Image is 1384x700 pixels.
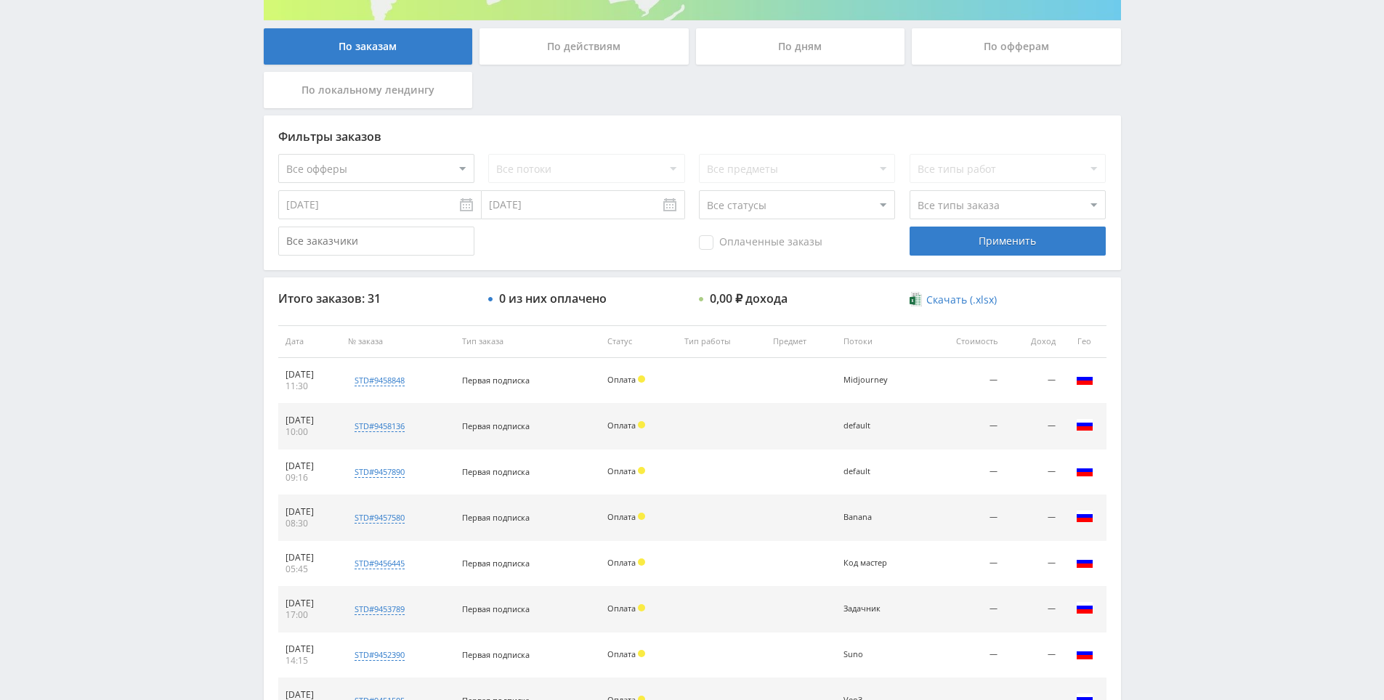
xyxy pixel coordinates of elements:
div: Код мастер [843,558,909,568]
div: По заказам [264,28,473,65]
div: 11:30 [286,380,334,392]
div: std#9458136 [355,420,405,432]
span: Первая подписка [462,649,530,660]
div: std#9457580 [355,512,405,524]
span: Холд [638,375,645,383]
td: — [1005,495,1062,541]
span: Оплата [607,603,636,614]
img: rus.png [1076,599,1093,616]
div: [DATE] [286,643,334,655]
span: Оплата [607,557,636,568]
span: Первая подписка [462,603,530,614]
div: Banana [843,513,909,522]
div: По дням [696,28,905,65]
div: std#9453789 [355,603,405,615]
img: rus.png [1076,508,1093,525]
div: Итого заказов: 31 [278,292,474,305]
span: Оплата [607,465,636,476]
img: rus.png [1076,645,1093,662]
td: — [923,404,1005,449]
span: Холд [638,558,645,566]
td: — [1005,632,1062,678]
div: [DATE] [286,506,334,518]
span: Оплата [607,420,636,431]
span: Холд [638,513,645,520]
div: [DATE] [286,552,334,563]
span: Оплата [607,648,636,659]
span: Скачать (.xlsx) [926,294,997,306]
img: rus.png [1076,370,1093,388]
span: Оплата [607,374,636,385]
div: [DATE] [286,598,334,609]
input: Все заказчики [278,227,474,256]
span: Холд [638,650,645,657]
div: 10:00 [286,426,334,438]
div: 09:16 [286,472,334,484]
div: std#9456445 [355,558,405,569]
td: — [1005,541,1062,587]
td: — [1005,587,1062,632]
span: Оплата [607,511,636,522]
td: — [923,358,1005,404]
td: — [923,449,1005,495]
div: std#9458848 [355,375,405,386]
img: xlsx [910,292,922,306]
div: 0 из них оплачено [499,292,607,305]
td: — [923,632,1005,678]
div: default [843,421,909,431]
div: Фильтры заказов [278,130,1106,143]
span: Первая подписка [462,466,530,477]
span: Холд [638,467,645,474]
span: Первая подписка [462,558,530,569]
div: std#9457890 [355,466,405,478]
span: Холд [638,421,645,428]
img: rus.png [1076,462,1093,479]
td: — [1005,449,1062,495]
div: Suno [843,650,909,659]
span: Первая подписка [462,375,530,386]
td: — [923,541,1005,587]
img: rus.png [1076,553,1093,571]
th: № заказа [341,325,455,358]
div: [DATE] [286,415,334,426]
span: Первая подписка [462,512,530,523]
div: [DATE] [286,460,334,472]
div: 14:15 [286,655,334,667]
th: Дата [278,325,341,358]
div: [DATE] [286,369,334,380]
th: Потоки [836,325,923,358]
div: 08:30 [286,518,334,529]
th: Тип заказа [455,325,600,358]
div: 0,00 ₽ дохода [710,292,788,305]
div: Применить [910,227,1106,256]
span: Холд [638,604,645,611]
div: std#9452390 [355,649,405,661]
div: Задачник [843,604,909,614]
th: Предмет [766,325,836,358]
th: Стоимость [923,325,1005,358]
span: Оплаченные заказы [699,235,822,250]
div: По офферам [912,28,1121,65]
div: По действиям [479,28,689,65]
div: По локальному лендингу [264,72,473,108]
span: Первая подписка [462,420,530,431]
td: — [1005,358,1062,404]
th: Доход [1005,325,1062,358]
th: Тип работы [677,325,766,358]
td: — [923,495,1005,541]
div: 17:00 [286,609,334,621]
div: Midjourney [843,375,909,385]
td: — [923,587,1005,632]
th: Статус [600,325,677,358]
a: Скачать (.xlsx) [910,293,997,307]
th: Гео [1063,325,1106,358]
div: default [843,467,909,476]
img: rus.png [1076,416,1093,434]
div: 05:45 [286,563,334,575]
td: — [1005,404,1062,449]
